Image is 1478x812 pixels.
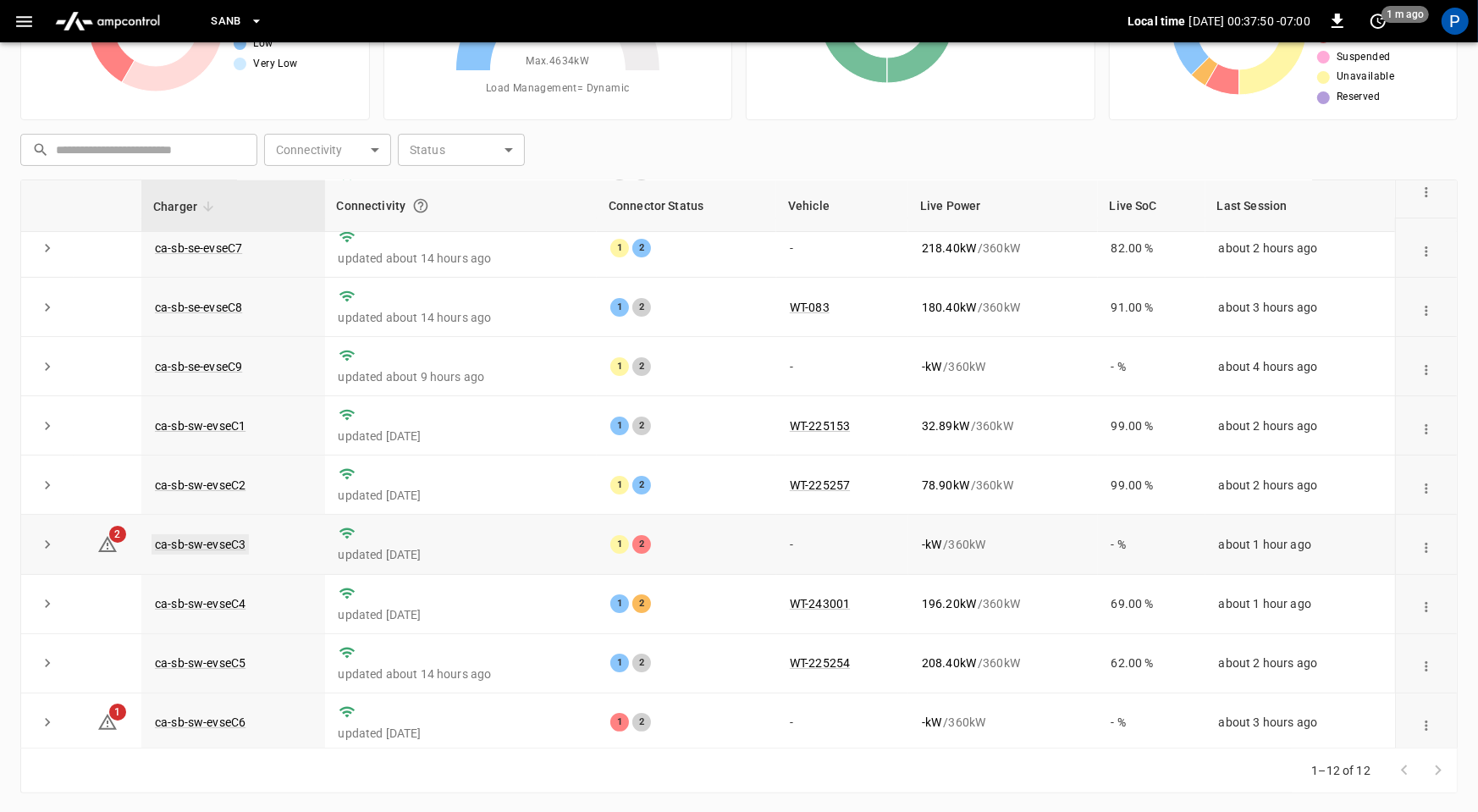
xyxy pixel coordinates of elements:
a: WT-225254 [790,656,850,670]
img: ampcontrol.io logo [48,5,167,37]
span: SanB [211,12,241,31]
button: expand row [35,295,60,320]
div: / 360 kW [922,536,1084,553]
td: about 4 hours ago [1205,337,1395,396]
p: 208.40 kW [922,655,976,671]
p: 78.90 kW [922,477,969,494]
th: Connector Status [597,180,776,232]
td: about 3 hours ago [1205,278,1395,337]
div: action cell options [1415,477,1438,494]
p: 196.20 kW [922,595,976,612]
button: Connection between the charger and our software. [405,191,436,221]
td: about 2 hours ago [1205,396,1395,456]
td: - [776,218,908,278]
p: 32.89 kW [922,417,969,434]
span: Load Management = Dynamic [486,80,630,97]
a: ca-sb-se-evseC8 [155,301,242,314]
td: - % [1098,337,1205,396]
p: - kW [922,358,941,375]
td: - [776,693,908,753]
span: Max. 4634 kW [526,53,589,70]
td: about 2 hours ago [1205,456,1395,515]
div: 2 [632,298,651,317]
th: Vehicle [776,180,908,232]
div: action cell options [1415,417,1438,434]
button: expand row [35,413,60,439]
div: 2 [632,417,651,435]
td: about 3 hours ago [1205,693,1395,753]
div: 2 [632,535,651,554]
button: expand row [35,235,60,261]
td: 82.00 % [1098,218,1205,278]
button: SanB [204,5,270,38]
a: 1 [97,715,118,728]
td: about 1 hour ago [1205,515,1395,574]
p: updated about 14 hours ago [339,309,583,326]
div: / 360 kW [922,417,1084,434]
div: / 360 kW [922,595,1084,612]
a: WT-225153 [790,419,850,433]
p: 180.40 kW [922,299,976,316]
p: 1–12 of 12 [1312,762,1371,779]
p: - kW [922,536,941,553]
div: action cell options [1415,714,1438,731]
button: expand row [35,591,60,616]
button: expand row [35,354,60,379]
td: about 1 hour ago [1205,575,1395,634]
div: 1 [610,239,629,257]
div: 2 [632,357,651,376]
p: updated [DATE] [339,725,583,742]
td: about 2 hours ago [1205,634,1395,693]
div: action cell options [1415,536,1438,553]
a: ca-sb-sw-evseC5 [155,656,245,670]
a: 2 [97,537,118,550]
div: action cell options [1415,595,1438,612]
td: - % [1098,515,1205,574]
div: Connectivity [337,191,585,221]
div: / 360 kW [922,477,1084,494]
p: updated [DATE] [339,606,583,623]
div: / 360 kW [922,358,1084,375]
th: Live SoC [1098,180,1205,232]
div: 1 [610,357,629,376]
a: WT-083 [790,301,830,314]
div: 2 [632,713,651,732]
div: 1 [610,417,629,435]
div: action cell options [1415,180,1438,197]
a: ca-sb-se-evseC9 [155,360,242,373]
div: 1 [610,654,629,672]
a: ca-sb-sw-evseC1 [155,419,245,433]
td: 99.00 % [1098,456,1205,515]
td: 69.00 % [1098,575,1205,634]
td: - [776,337,908,396]
div: / 360 kW [922,240,1084,257]
p: updated [DATE] [339,428,583,445]
button: set refresh interval [1365,8,1392,35]
div: 1 [610,535,629,554]
div: / 360 kW [922,714,1084,731]
p: updated [DATE] [339,487,583,504]
a: ca-sb-sw-evseC3 [152,534,249,555]
div: action cell options [1415,240,1438,257]
div: / 360 kW [922,655,1084,671]
div: 2 [632,594,651,613]
button: expand row [35,532,60,557]
span: 1 [109,704,126,721]
p: updated about 14 hours ago [339,250,583,267]
div: 1 [610,476,629,494]
span: Unavailable [1337,69,1394,86]
p: Local time [1128,13,1186,30]
p: - kW [922,714,941,731]
p: [DATE] 00:37:50 -07:00 [1189,13,1310,30]
span: Charger [153,196,219,217]
div: 1 [610,594,629,613]
td: - [776,515,908,574]
div: 2 [632,476,651,494]
td: 99.00 % [1098,396,1205,456]
div: 2 [632,239,651,257]
th: Live Power [908,180,1098,232]
p: updated about 14 hours ago [339,666,583,682]
p: 218.40 kW [922,240,976,257]
a: ca-sb-se-evseC7 [155,241,242,255]
span: 1 m ago [1381,6,1429,23]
